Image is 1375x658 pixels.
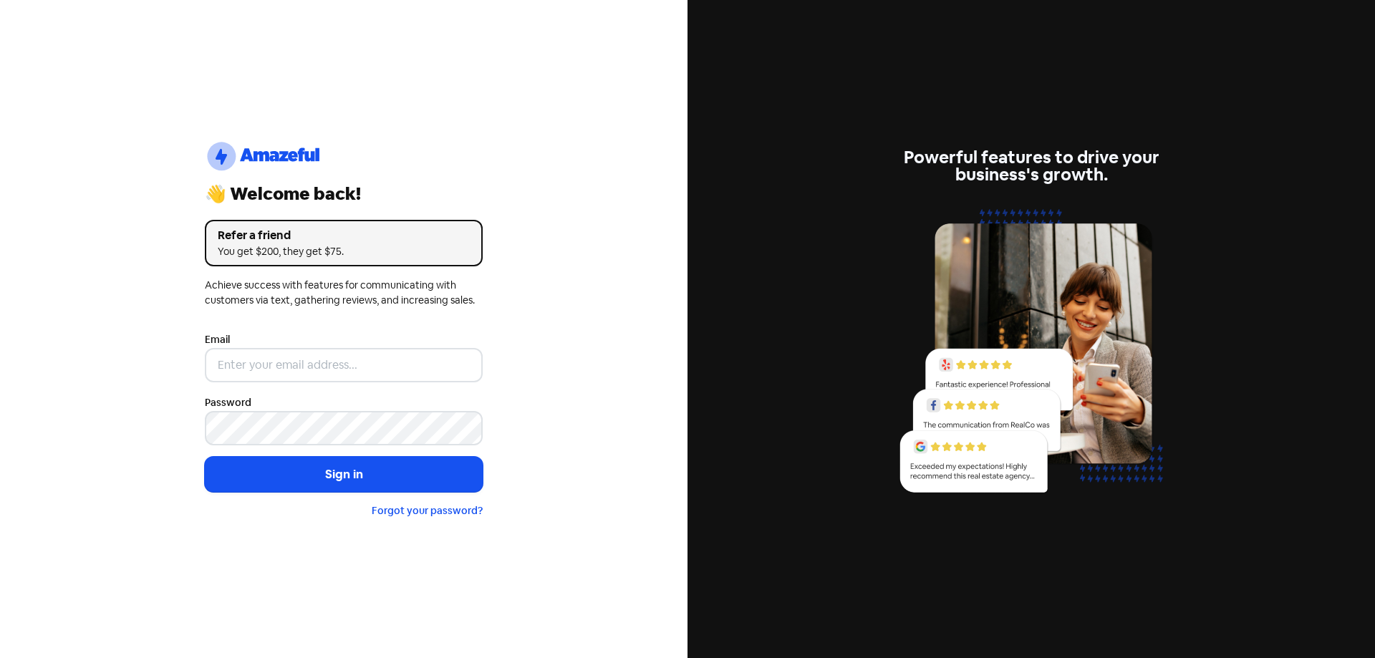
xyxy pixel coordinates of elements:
[205,348,483,382] input: Enter your email address...
[218,244,470,259] div: You get $200, they get $75.
[205,185,483,203] div: 👋 Welcome back!
[205,332,230,347] label: Email
[205,395,251,410] label: Password
[218,227,470,244] div: Refer a friend
[205,457,483,493] button: Sign in
[892,200,1170,509] img: reviews
[892,149,1170,183] div: Powerful features to drive your business's growth.
[372,504,483,517] a: Forgot your password?
[205,278,483,308] div: Achieve success with features for communicating with customers via text, gathering reviews, and i...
